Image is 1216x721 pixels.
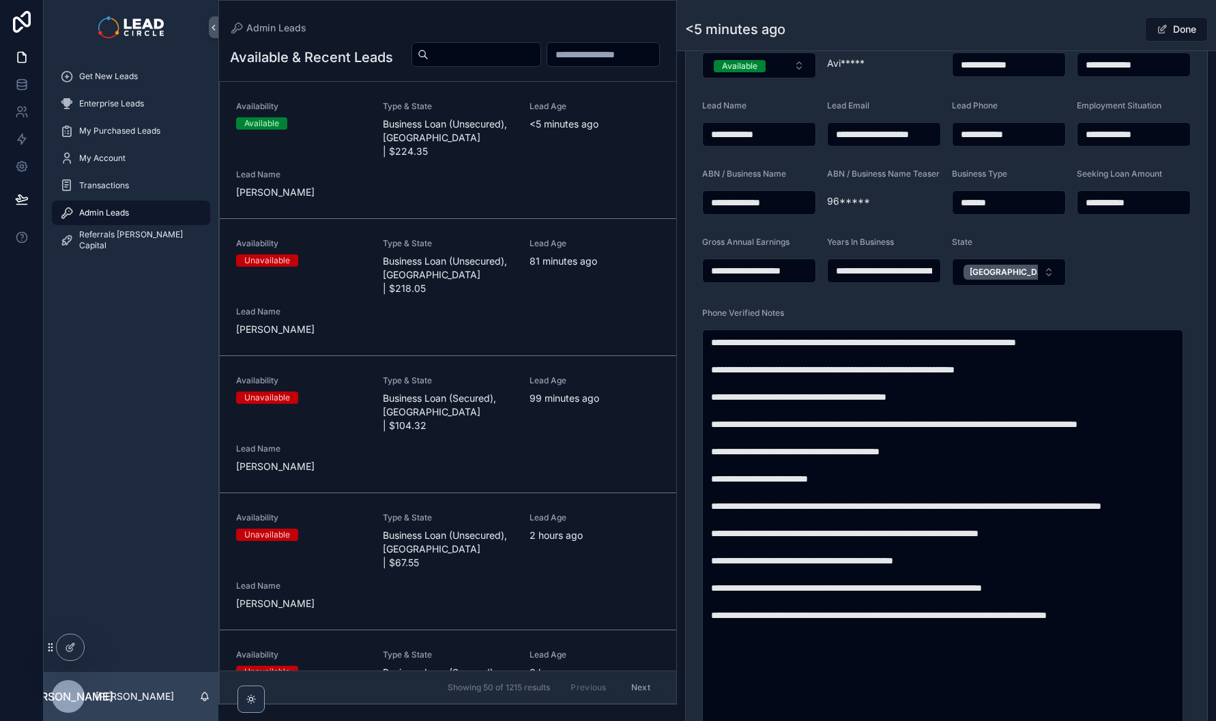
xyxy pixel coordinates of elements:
[244,117,279,130] div: Available
[236,323,366,336] span: [PERSON_NAME]
[236,306,366,317] span: Lead Name
[230,48,393,67] h1: Available & Recent Leads
[722,60,757,72] div: Available
[236,186,366,199] span: [PERSON_NAME]
[79,180,129,191] span: Transactions
[52,146,210,171] a: My Account
[44,55,218,270] div: scrollable content
[970,267,1056,278] span: [GEOGRAPHIC_DATA]
[244,392,290,404] div: Unavailable
[1077,100,1161,111] span: Employment Situation
[530,254,660,268] span: 81 minutes ago
[236,460,366,473] span: [PERSON_NAME]
[702,308,784,318] span: Phone Verified Notes
[383,392,513,432] span: Business Loan (Secured), [GEOGRAPHIC_DATA] | $104.32
[702,100,747,111] span: Lead Name
[964,265,1076,280] button: Unselect 11
[79,207,129,218] span: Admin Leads
[96,690,174,703] p: [PERSON_NAME]
[244,254,290,267] div: Unavailable
[952,168,1007,179] span: Business Type
[23,688,113,705] span: [PERSON_NAME]
[530,117,660,131] span: <5 minutes ago
[79,229,197,251] span: Referrals [PERSON_NAME] Capital
[383,101,513,112] span: Type & State
[220,493,676,630] a: AvailabilityUnavailableType & StateBusiness Loan (Unsecured), [GEOGRAPHIC_DATA] | $67.55Lead Age2...
[236,443,366,454] span: Lead Name
[79,71,138,82] span: Get New Leads
[383,375,513,386] span: Type & State
[530,101,660,112] span: Lead Age
[952,237,972,247] span: State
[383,529,513,570] span: Business Loan (Unsecured), [GEOGRAPHIC_DATA] | $67.55
[530,375,660,386] span: Lead Age
[383,512,513,523] span: Type & State
[383,254,513,295] span: Business Loan (Unsecured), [GEOGRAPHIC_DATA] | $218.05
[383,649,513,660] span: Type & State
[236,238,366,249] span: Availability
[702,53,816,78] button: Select Button
[383,238,513,249] span: Type & State
[530,392,660,405] span: 99 minutes ago
[246,21,306,35] span: Admin Leads
[79,153,126,164] span: My Account
[52,173,210,198] a: Transactions
[244,529,290,541] div: Unavailable
[383,117,513,158] span: Business Loan (Unsecured), [GEOGRAPHIC_DATA] | $224.35
[530,238,660,249] span: Lead Age
[530,649,660,660] span: Lead Age
[236,375,366,386] span: Availability
[827,168,940,179] span: ABN / Business Name Teaser
[244,666,290,678] div: Unavailable
[52,228,210,252] a: Referrals [PERSON_NAME] Capital
[52,64,210,89] a: Get New Leads
[530,529,660,542] span: 2 hours ago
[952,100,998,111] span: Lead Phone
[236,169,366,180] span: Lead Name
[220,219,676,356] a: AvailabilityUnavailableType & StateBusiness Loan (Unsecured), [GEOGRAPHIC_DATA] | $218.05Lead Age...
[220,82,676,219] a: AvailabilityAvailableType & StateBusiness Loan (Unsecured), [GEOGRAPHIC_DATA] | $224.35Lead Age<5...
[52,119,210,143] a: My Purchased Leads
[952,259,1066,286] button: Select Button
[52,91,210,116] a: Enterprise Leads
[622,677,660,698] button: Next
[827,237,894,247] span: Years In Business
[52,201,210,225] a: Admin Leads
[685,20,785,39] h1: <5 minutes ago
[230,21,306,35] a: Admin Leads
[383,666,513,707] span: Business Loan (Secured), [GEOGRAPHIC_DATA] | $218.88
[702,168,786,179] span: ABN / Business Name
[236,649,366,660] span: Availability
[236,580,366,591] span: Lead Name
[79,126,160,136] span: My Purchased Leads
[236,101,366,112] span: Availability
[220,356,676,493] a: AvailabilityUnavailableType & StateBusiness Loan (Secured), [GEOGRAPHIC_DATA] | $104.32Lead Age99...
[1077,168,1162,179] span: Seeking Loan Amount
[98,16,163,38] img: App logo
[448,682,550,693] span: Showing 50 of 1215 results
[702,237,790,247] span: Gross Annual Earnings
[236,512,366,523] span: Availability
[827,100,869,111] span: Lead Email
[79,98,144,109] span: Enterprise Leads
[1145,17,1208,42] button: Done
[530,512,660,523] span: Lead Age
[236,597,366,610] span: [PERSON_NAME]
[530,666,660,679] span: 3 hours ago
